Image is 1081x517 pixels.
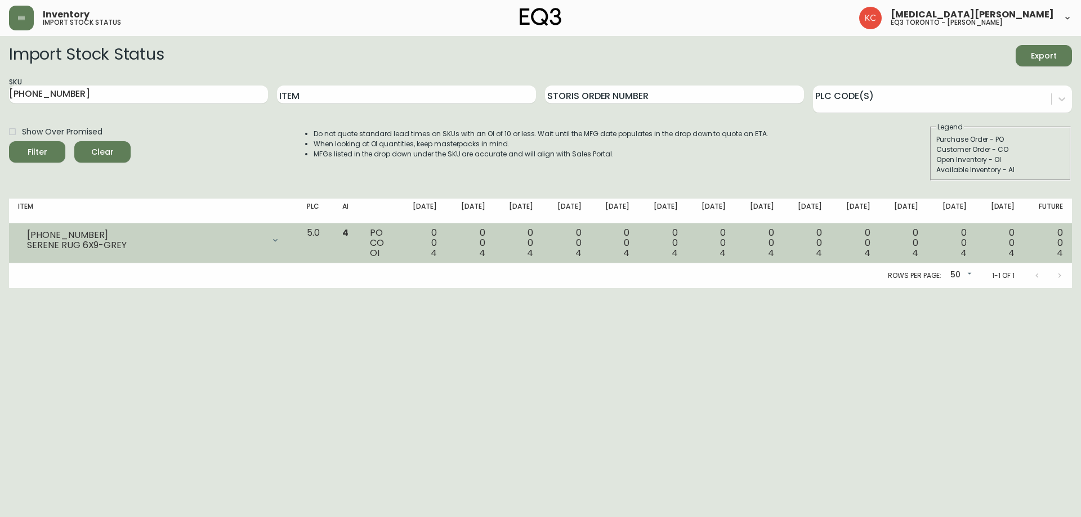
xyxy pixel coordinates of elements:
div: [PHONE_NUMBER]SERENE RUG 6X9-GREY [18,228,289,253]
li: When looking at OI quantities, keep masterpacks in mind. [314,139,769,149]
div: 0 0 [696,228,726,258]
img: logo [520,8,561,26]
span: 4 [768,246,774,259]
span: 4 [623,246,629,259]
th: [DATE] [687,199,735,223]
th: Item [9,199,298,223]
span: [MEDICAL_DATA][PERSON_NAME] [891,10,1054,19]
div: 0 0 [647,228,678,258]
div: Available Inventory - AI [936,165,1065,175]
span: 4 [1057,246,1063,259]
div: 0 0 [407,228,437,258]
li: Do not quote standard lead times on SKUs with an OI of 10 or less. Wait until the MFG date popula... [314,129,769,139]
h5: import stock status [43,19,121,26]
span: OI [370,246,379,259]
span: 4 [864,246,870,259]
div: 0 0 [985,228,1015,258]
th: AI [333,199,361,223]
div: 0 0 [1033,228,1063,258]
td: 5.0 [298,223,333,263]
legend: Legend [936,122,964,132]
button: Clear [74,141,131,163]
div: Purchase Order - PO [936,134,1065,145]
span: 4 [527,246,533,259]
span: 4 [575,246,582,259]
th: [DATE] [879,199,928,223]
button: Filter [9,141,65,163]
button: Export [1016,45,1072,66]
div: Customer Order - CO [936,145,1065,155]
th: [DATE] [494,199,542,223]
div: 0 0 [936,228,967,258]
th: [DATE] [976,199,1024,223]
th: [DATE] [638,199,687,223]
div: 0 0 [503,228,533,258]
th: [DATE] [783,199,832,223]
div: 0 0 [792,228,823,258]
span: Export [1025,49,1063,63]
th: [DATE] [542,199,591,223]
p: 1-1 of 1 [992,271,1015,281]
span: 4 [912,246,918,259]
div: 50 [946,266,974,285]
div: 0 0 [551,228,582,258]
span: 4 [1008,246,1015,259]
th: [DATE] [831,199,879,223]
span: 4 [720,246,726,259]
div: 0 0 [600,228,630,258]
div: Filter [28,145,47,159]
span: 4 [431,246,437,259]
h5: eq3 toronto - [PERSON_NAME] [891,19,1003,26]
th: [DATE] [927,199,976,223]
p: Rows per page: [888,271,941,281]
div: 0 0 [888,228,919,258]
img: 6487344ffbf0e7f3b216948508909409 [859,7,882,29]
div: [PHONE_NUMBER] [27,230,264,240]
th: PLC [298,199,333,223]
span: Clear [83,145,122,159]
span: 4 [961,246,967,259]
li: MFGs listed in the drop down under the SKU are accurate and will align with Sales Portal. [314,149,769,159]
th: [DATE] [591,199,639,223]
span: Inventory [43,10,90,19]
span: Show Over Promised [22,126,102,138]
div: 0 0 [840,228,870,258]
th: Future [1024,199,1072,223]
span: 4 [342,226,349,239]
th: [DATE] [735,199,783,223]
span: 4 [816,246,822,259]
div: PO CO [370,228,388,258]
div: 0 0 [744,228,774,258]
span: 4 [479,246,485,259]
div: SERENE RUG 6X9-GREY [27,240,264,250]
span: 4 [672,246,678,259]
div: Open Inventory - OI [936,155,1065,165]
th: [DATE] [446,199,494,223]
div: 0 0 [455,228,485,258]
h2: Import Stock Status [9,45,164,66]
th: [DATE] [397,199,446,223]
